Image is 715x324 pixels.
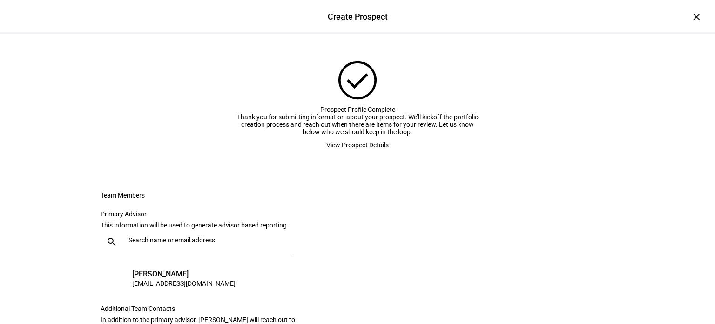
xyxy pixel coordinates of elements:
[101,210,304,218] div: Primary Advisor
[101,192,357,199] div: Team Members
[326,136,389,154] span: View Prospect Details
[333,56,382,104] mat-icon: check_circle
[236,106,479,113] div: Prospect Profile Complete
[128,236,289,244] input: Search name or email address
[132,279,236,288] div: [EMAIL_ADDRESS][DOMAIN_NAME]
[106,269,125,288] div: MD
[236,113,479,136] div: Thank you for submitting information about your prospect. We’ll kickoff the portfolio creation pr...
[315,136,400,154] button: View Prospect Details
[132,269,236,279] div: [PERSON_NAME]
[689,9,704,24] div: ×
[101,221,304,229] div: This information will be used to generate advisor based reporting.
[101,305,304,312] div: Additional Team Contacts
[101,236,123,248] mat-icon: search
[328,11,388,23] div: Create Prospect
